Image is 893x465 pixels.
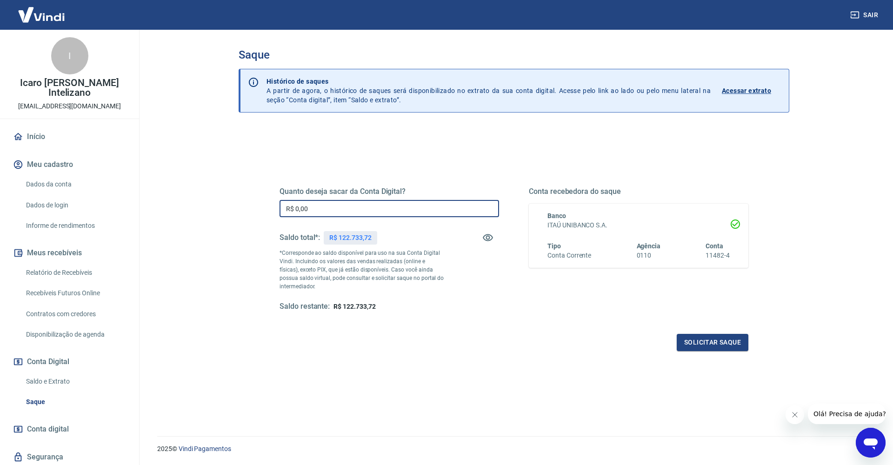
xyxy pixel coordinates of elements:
span: Agência [637,242,661,250]
h6: 11482-4 [706,251,730,260]
span: Olá! Precisa de ajuda? [6,7,78,14]
h6: 0110 [637,251,661,260]
a: Saque [22,392,128,412]
h5: Saldo total*: [280,233,320,242]
h5: Saldo restante: [280,302,330,312]
a: Relatório de Recebíveis [22,263,128,282]
p: [EMAIL_ADDRESS][DOMAIN_NAME] [18,101,121,111]
p: Icaro [PERSON_NAME] Intelizano [7,78,132,98]
span: Tipo [547,242,561,250]
button: Solicitar saque [677,334,748,351]
h5: Quanto deseja sacar da Conta Digital? [280,187,499,196]
p: Histórico de saques [267,77,711,86]
p: R$ 122.733,72 [329,233,371,243]
span: R$ 122.733,72 [333,303,375,310]
span: Banco [547,212,566,219]
span: Conta digital [27,423,69,436]
p: A partir de agora, o histórico de saques será disponibilizado no extrato da sua conta digital. Ac... [267,77,711,105]
p: 2025 © [157,444,871,454]
a: Recebíveis Futuros Online [22,284,128,303]
p: *Corresponde ao saldo disponível para uso na sua Conta Digital Vindi. Incluindo os valores das ve... [280,249,444,291]
a: Informe de rendimentos [22,216,128,235]
a: Vindi Pagamentos [179,445,231,452]
a: Início [11,126,128,147]
button: Sair [848,7,882,24]
h3: Saque [239,48,789,61]
a: Acessar extrato [722,77,781,105]
iframe: Fechar mensagem [786,405,804,424]
h6: ITAÚ UNIBANCO S.A. [547,220,730,230]
a: Dados de login [22,196,128,215]
a: Disponibilização de agenda [22,325,128,344]
a: Saldo e Extrato [22,372,128,391]
a: Dados da conta [22,175,128,194]
button: Conta Digital [11,352,128,372]
iframe: Botão para abrir a janela de mensagens [856,428,886,458]
iframe: Mensagem da empresa [808,404,886,424]
button: Meus recebíveis [11,243,128,263]
p: Acessar extrato [722,86,771,95]
h5: Conta recebedora do saque [529,187,748,196]
button: Meu cadastro [11,154,128,175]
div: I [51,37,88,74]
a: Conta digital [11,419,128,439]
a: Contratos com credores [22,305,128,324]
img: Vindi [11,0,72,29]
h6: Conta Corrente [547,251,591,260]
span: Conta [706,242,723,250]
